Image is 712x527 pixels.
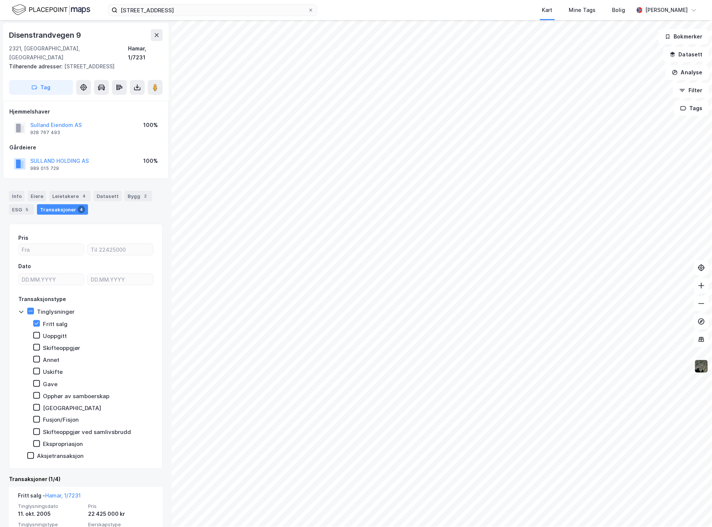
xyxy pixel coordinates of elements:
[43,441,83,448] div: Ekspropriasjon
[9,204,34,215] div: ESG
[45,493,81,499] a: Hamar, 1/7231
[9,29,82,41] div: Disenstrandvegen 9
[18,295,66,304] div: Transaksjonstype
[9,143,162,152] div: Gårdeiere
[88,510,154,519] div: 22 425 000 kr
[19,244,84,255] input: Fra
[9,191,25,201] div: Info
[43,429,131,436] div: Skifteoppgjør ved samlivsbrudd
[18,262,31,271] div: Dato
[78,206,85,213] div: 4
[18,503,84,510] span: Tinglysningsdato
[142,192,149,200] div: 2
[9,80,73,95] button: Tag
[43,356,59,363] div: Annet
[43,404,101,412] div: [GEOGRAPHIC_DATA]
[673,83,709,98] button: Filter
[43,344,80,351] div: Skifteoppgjør
[24,206,31,213] div: 5
[28,191,46,201] div: Eiere
[143,121,158,130] div: 100%
[88,503,154,510] span: Pris
[18,233,28,242] div: Pris
[43,368,63,375] div: Uskifte
[542,6,553,15] div: Kart
[663,47,709,62] button: Datasett
[646,6,688,15] div: [PERSON_NAME]
[118,4,308,16] input: Søk på adresse, matrikkel, gårdeiere, leietakere eller personer
[37,204,88,215] div: Transaksjoner
[37,453,84,460] div: Aksjetransaksjon
[569,6,596,15] div: Mine Tags
[18,510,84,519] div: 11. okt. 2005
[19,274,84,285] input: DD.MM.YYYY
[659,29,709,44] button: Bokmerker
[666,65,709,80] button: Analyse
[143,156,158,165] div: 100%
[9,44,128,62] div: 2321, [GEOGRAPHIC_DATA], [GEOGRAPHIC_DATA]
[128,44,163,62] div: Hamar, 1/7231
[94,191,122,201] div: Datasett
[612,6,625,15] div: Bolig
[9,62,157,71] div: [STREET_ADDRESS]
[88,274,153,285] input: DD.MM.YYYY
[88,244,153,255] input: Til 22425000
[18,492,81,503] div: Fritt salg -
[12,3,90,16] img: logo.f888ab2527a4732fd821a326f86c7f29.svg
[49,191,91,201] div: Leietakere
[9,107,162,116] div: Hjemmelshaver
[694,359,709,373] img: 9k=
[37,308,75,315] div: Tinglysninger
[43,393,109,400] div: Opphør av samboerskap
[675,491,712,527] iframe: Chat Widget
[43,332,67,340] div: Uoppgitt
[674,101,709,116] button: Tags
[675,491,712,527] div: Kontrollprogram for chat
[80,192,88,200] div: 4
[43,416,79,424] div: Fusjon/Fisjon
[30,165,59,171] div: 989 015 729
[30,130,60,136] div: 928 767 493
[43,381,57,388] div: Gave
[125,191,152,201] div: Bygg
[9,63,64,69] span: Tilhørende adresser:
[9,475,163,484] div: Transaksjoner (1/4)
[43,320,68,328] div: Fritt salg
